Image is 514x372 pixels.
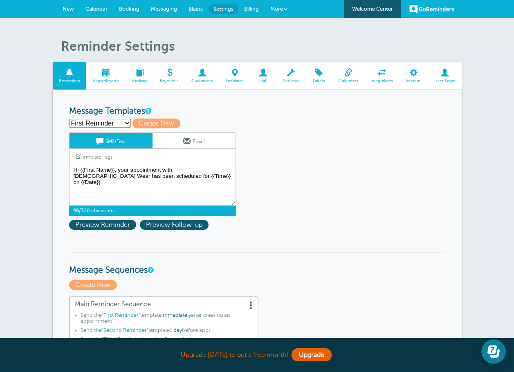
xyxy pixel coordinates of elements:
span: Staff [254,78,272,83]
span: "Second Reminder" [102,327,148,333]
span: New [63,6,74,12]
span: Blasts [189,6,203,12]
a: Preview Reminder [69,221,140,229]
span: 1 day [170,327,182,333]
span: Preview Follow-up [140,220,209,230]
a: Create New [132,120,184,127]
span: immediately [162,312,191,318]
span: Create New [132,119,180,128]
span: Booking [130,78,150,83]
span: Appointments [90,78,121,83]
span: Preview Reminder [69,220,136,230]
a: Integrations [364,62,400,90]
span: Create New [69,280,117,290]
span: Booking [119,6,139,12]
a: Preview Follow-up [140,221,211,229]
span: Billing [244,6,259,12]
a: Staff [250,62,276,90]
span: Account [404,78,424,83]
a: Labels [305,62,332,90]
a: Payments [154,62,185,90]
a: Email [153,133,236,148]
a: Calendars [332,62,364,90]
li: Send the template before appt. [81,336,253,345]
span: Calendars [336,78,360,83]
li: Send the template after creating an appointment. [81,312,253,327]
span: "First Reminder" [102,312,140,318]
a: Message Sequences allow you to setup multiple reminder schedules that can use different Message T... [148,267,153,273]
span: Messaging [151,6,177,12]
span: "Third Reminder" [102,336,143,342]
span: Calendar [85,6,108,12]
a: Settings [209,4,238,14]
a: Locations [220,62,250,90]
a: Customers [185,62,220,90]
span: Payments [158,78,181,83]
span: Integrations [368,78,395,83]
h1: Reminder Settings [61,38,462,54]
li: Send the template before appt. [81,327,253,336]
span: 98/320 characters [69,206,236,215]
span: Customers [189,78,215,83]
a: SMS/Text [70,133,153,148]
a: Booking [126,62,154,90]
div: Upgrade [DATE] to get a free month! [53,346,462,364]
span: 2 hours [164,336,183,342]
span: Services [281,78,301,83]
a: Main Reminder Sequence Send the"First Reminder"templateimmediatelyafter creating an appointment.S... [69,296,258,350]
span: Main Reminder Sequence [75,300,253,308]
a: Create New [69,281,119,289]
span: Settings [213,6,233,12]
h3: Message Templates [69,106,445,117]
a: Account [400,62,428,90]
span: Labels [310,78,328,83]
a: Appointments [86,62,126,90]
a: Upgrade [292,348,332,361]
a: This is the wording for your reminder and follow-up messages. You can create multiple templates i... [145,108,150,114]
a: Services [276,62,305,90]
span: Locations [224,78,246,83]
span: User Login [432,78,458,83]
h3: Message Sequences [69,252,445,276]
a: User Login [428,62,462,90]
span: More [270,6,283,12]
a: Template Tags [70,149,119,165]
iframe: Resource center [481,339,506,364]
textarea: Hi {{First Name}}, your appointment with [DEMOGRAPHIC_DATA] Wear has been scheduled for {{Time}} ... [69,165,236,206]
span: Reminders [57,78,83,83]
